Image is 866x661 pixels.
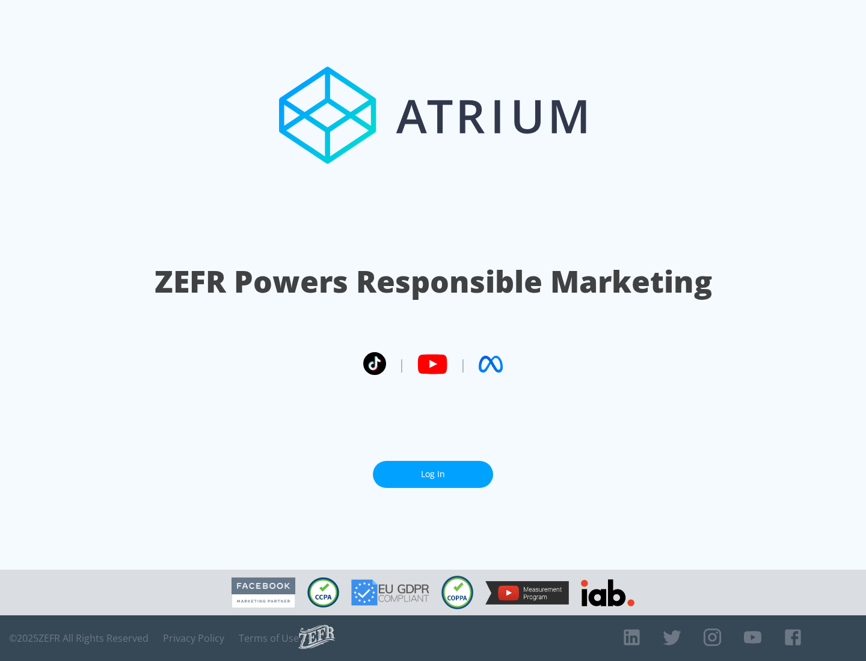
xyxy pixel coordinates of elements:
span: © 2025 ZEFR All Rights Reserved [9,632,149,644]
img: Facebook Marketing Partner [232,577,295,608]
span: | [398,355,405,373]
a: Log In [373,461,493,488]
span: | [459,355,467,373]
img: COPPA Compliant [441,576,473,609]
img: CCPA Compliant [307,577,339,608]
a: Privacy Policy [163,632,224,644]
a: Terms of Use [239,632,299,644]
img: YouTube Measurement Program [485,581,569,605]
img: GDPR Compliant [351,579,429,606]
img: IAB [581,579,634,606]
h1: ZEFR Powers Responsible Marketing [155,261,712,302]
